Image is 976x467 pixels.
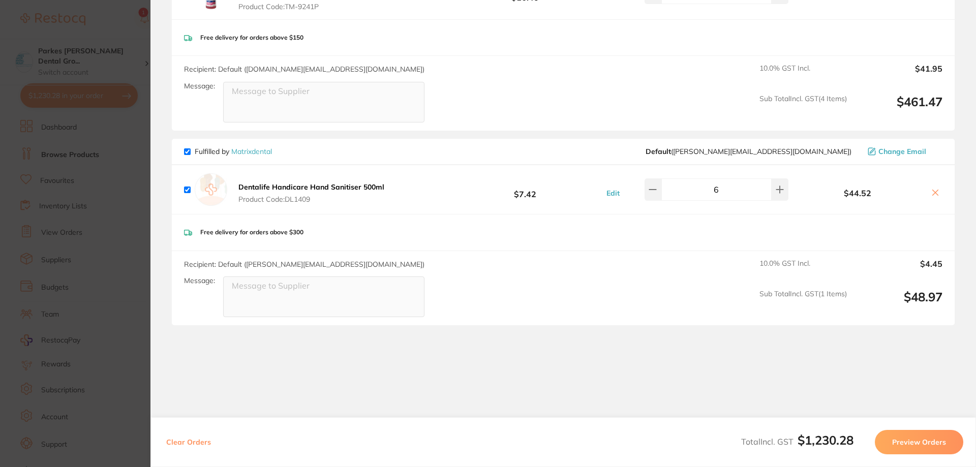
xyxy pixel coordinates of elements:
p: Fulfilled by [195,147,272,155]
button: Clear Orders [163,430,214,454]
button: Change Email [865,147,942,156]
span: Recipient: Default ( [DOMAIN_NAME][EMAIL_ADDRESS][DOMAIN_NAME] ) [184,65,424,74]
output: $48.97 [855,290,942,318]
a: Matrixdental [231,147,272,156]
p: Free delivery for orders above $150 [200,34,303,41]
span: Recipient: Default ( [PERSON_NAME][EMAIL_ADDRESS][DOMAIN_NAME] ) [184,260,424,269]
p: Free delivery for orders above $300 [200,229,303,236]
b: $44.52 [791,189,924,198]
span: Total Incl. GST [741,437,853,447]
span: Change Email [878,147,926,155]
b: Dentalife Handicare Hand Sanitiser 500ml [238,182,384,192]
label: Message: [184,276,215,285]
label: Message: [184,82,215,90]
b: $7.42 [449,180,601,199]
button: Edit [603,189,623,198]
span: 10.0 % GST Incl. [759,64,847,86]
span: 10.0 % GST Incl. [759,259,847,282]
b: $1,230.28 [798,432,853,448]
span: peter@matrixdental.com.au [646,147,851,155]
output: $4.45 [855,259,942,282]
button: Dentalife Handicare Hand Sanitiser 500ml Product Code:DL1409 [235,182,387,204]
span: Sub Total Incl. GST ( 4 Items) [759,95,847,122]
b: Default [646,147,671,156]
output: $461.47 [855,95,942,122]
span: Product Code: DL1409 [238,195,384,203]
button: Preview Orders [875,430,963,454]
span: Sub Total Incl. GST ( 1 Items) [759,290,847,318]
output: $41.95 [855,64,942,86]
img: empty.jpg [195,173,227,206]
span: Product Code: TM-9241P [238,3,446,11]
